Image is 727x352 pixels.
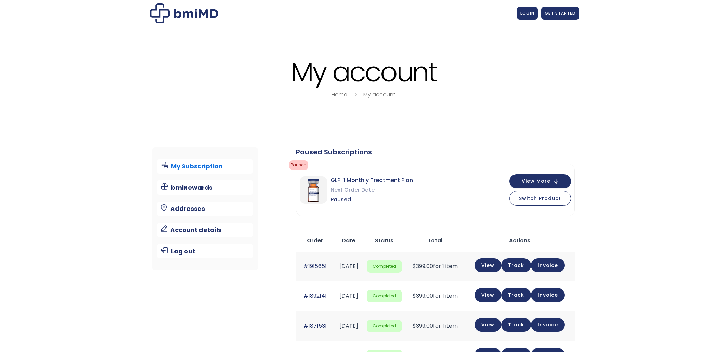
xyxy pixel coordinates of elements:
[296,147,575,157] div: Paused Subscriptions
[519,195,561,202] span: Switch Product
[367,320,402,333] span: Completed
[157,244,253,258] a: Log out
[413,292,416,300] span: $
[157,202,253,216] a: Addresses
[303,262,327,270] a: #1915651
[148,57,579,86] h1: My account
[367,260,402,273] span: Completed
[289,160,308,170] span: Paused
[531,318,565,332] a: Invoice
[531,288,565,302] a: Invoice
[303,322,327,330] a: #1871531
[339,292,358,300] time: [DATE]
[413,262,433,270] span: 399.00
[150,3,218,23] img: My account
[332,91,347,98] a: Home
[363,91,395,98] a: My account
[509,174,571,188] button: View More
[307,236,323,244] span: Order
[475,288,501,302] a: View
[501,288,531,302] a: Track
[428,236,442,244] span: Total
[300,176,327,204] img: GLP-1 Monthly Treatment Plan
[520,10,534,16] span: LOGIN
[413,292,433,300] span: 399.00
[157,180,253,195] a: bmiRewards
[157,159,253,174] a: My Subscription
[405,311,465,341] td: for 1 item
[339,322,358,330] time: [DATE]
[367,290,402,302] span: Completed
[517,7,538,20] a: LOGIN
[375,236,393,244] span: Status
[352,91,360,98] i: breadcrumbs separator
[545,10,576,16] span: GET STARTED
[413,322,416,330] span: $
[522,179,550,184] span: View More
[303,292,327,300] a: #1892141
[509,191,571,206] button: Switch Product
[509,236,530,244] span: Actions
[475,258,501,272] a: View
[405,281,465,311] td: for 1 item
[501,258,531,272] a: Track
[152,147,258,270] nav: Account pages
[157,223,253,237] a: Account details
[413,322,433,330] span: 399.00
[405,252,465,281] td: for 1 item
[339,262,358,270] time: [DATE]
[541,7,579,20] a: GET STARTED
[475,318,501,332] a: View
[501,318,531,332] a: Track
[413,262,416,270] span: $
[531,258,565,272] a: Invoice
[342,236,355,244] span: Date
